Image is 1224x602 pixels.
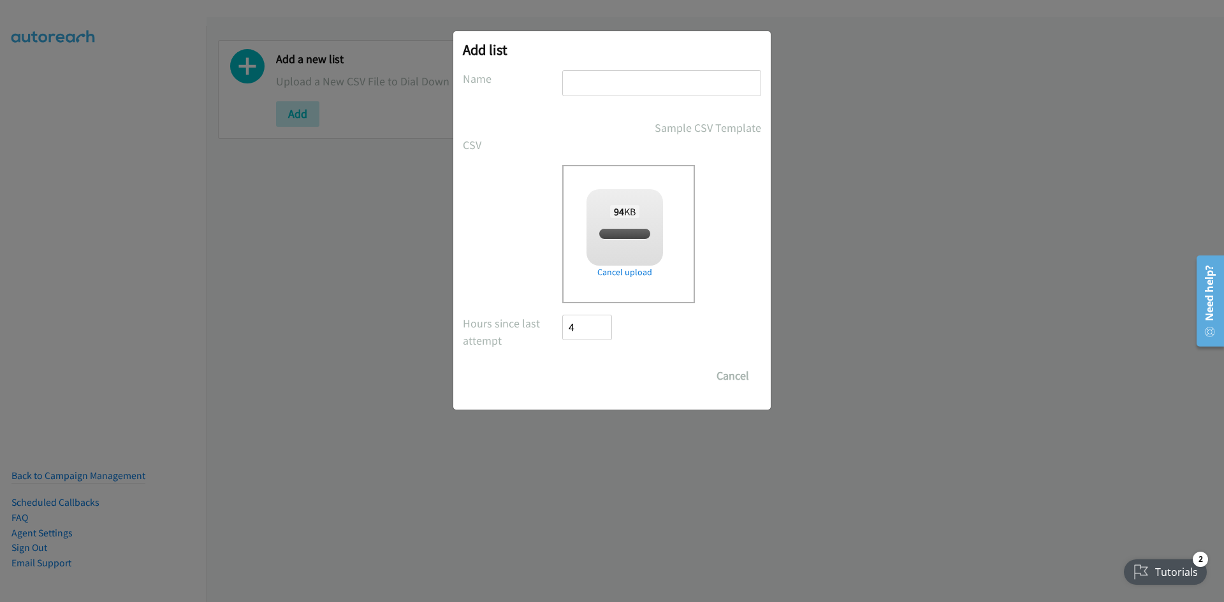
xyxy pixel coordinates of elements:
[463,70,562,87] label: Name
[463,315,562,349] label: Hours since last attempt
[463,136,562,154] label: CSV
[1116,547,1214,592] iframe: Checklist
[1187,250,1224,352] iframe: Resource Center
[655,119,761,136] a: Sample CSV Template
[603,228,646,240] span: split_3.csv
[586,266,663,279] a: Cancel upload
[463,41,761,59] h2: Add list
[614,205,624,218] strong: 94
[704,363,761,389] button: Cancel
[610,205,640,218] span: KB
